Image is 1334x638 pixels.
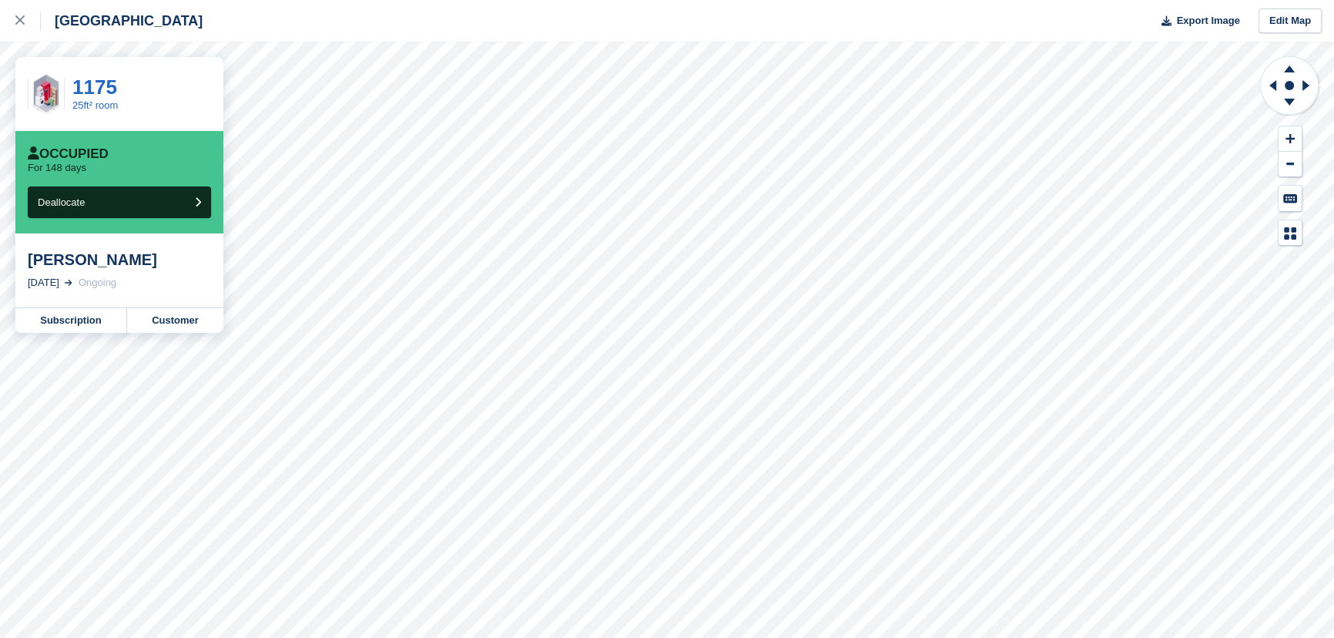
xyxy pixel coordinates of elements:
[1279,126,1302,152] button: Zoom In
[38,196,85,208] span: Deallocate
[41,12,203,30] div: [GEOGRAPHIC_DATA]
[1259,8,1322,34] a: Edit Map
[15,308,127,333] a: Subscription
[72,99,118,111] a: 25ft² room
[1279,152,1302,177] button: Zoom Out
[28,162,86,174] p: For 148 days
[28,72,64,116] img: 25FT.png
[28,275,59,290] div: [DATE]
[1279,220,1302,246] button: Map Legend
[1152,8,1240,34] button: Export Image
[65,280,72,286] img: arrow-right-light-icn-cde0832a797a2874e46488d9cf13f60e5c3a73dbe684e267c42b8395dfbc2abf.svg
[28,186,211,218] button: Deallocate
[28,250,211,269] div: [PERSON_NAME]
[79,275,116,290] div: Ongoing
[1279,186,1302,211] button: Keyboard Shortcuts
[127,308,223,333] a: Customer
[1176,13,1239,29] span: Export Image
[28,146,109,162] div: Occupied
[72,76,117,99] a: 1175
